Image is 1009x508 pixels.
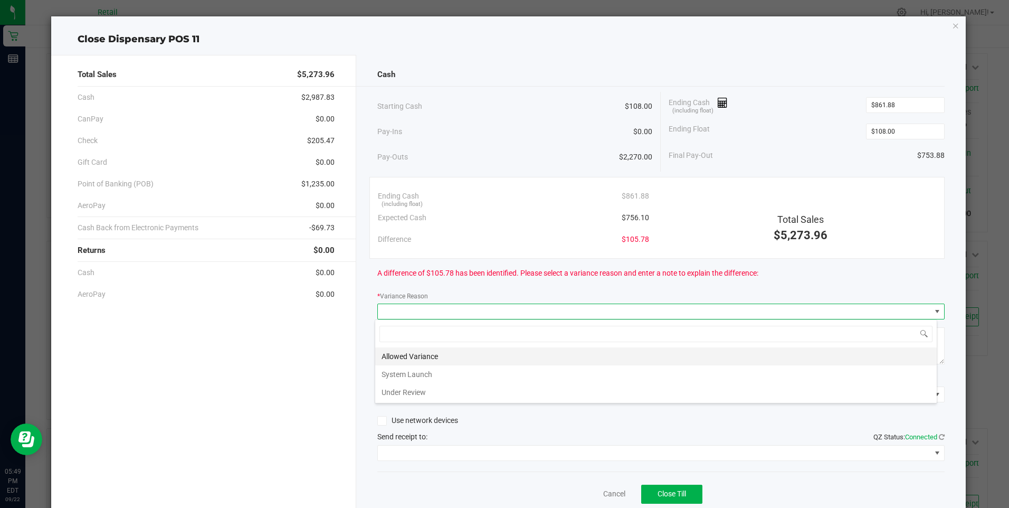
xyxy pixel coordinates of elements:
button: Close Till [641,485,702,504]
li: Under Review [375,383,937,401]
span: $0.00 [313,244,335,257]
span: AeroPay [78,289,106,300]
div: Returns [78,239,334,262]
span: Send receipt to: [377,432,427,441]
span: $861.88 [622,191,649,202]
span: AeroPay [78,200,106,211]
iframe: Resource center [11,424,42,455]
span: Final Pay-Out [669,150,713,161]
span: Gift Card [78,157,107,168]
span: Connected [905,433,937,441]
span: Cash [78,267,94,278]
span: $5,273.96 [297,69,335,81]
li: System Launch [375,365,937,383]
div: Close Dispensary POS 11 [51,32,965,46]
span: Total Sales [777,214,824,225]
span: Check [78,135,98,146]
li: Allowed Variance [375,347,937,365]
span: Close Till [658,490,686,498]
label: Variance Reason [377,291,428,301]
label: Use network devices [377,415,458,426]
span: $756.10 [622,212,649,223]
span: Pay-Outs [377,152,408,163]
span: $753.88 [917,150,945,161]
span: $0.00 [633,126,652,137]
span: $0.00 [316,114,335,125]
span: $1,235.00 [301,178,335,190]
span: $205.47 [307,135,335,146]
span: CanPay [78,114,103,125]
span: (including float) [672,107,713,116]
span: Difference [378,234,411,245]
span: Cash Back from Electronic Payments [78,222,198,233]
span: $5,273.96 [774,229,827,242]
span: Point of Banking (POB) [78,178,154,190]
span: Starting Cash [377,101,422,112]
span: $0.00 [316,267,335,278]
span: Ending Float [669,124,710,139]
span: Pay-Ins [377,126,402,137]
span: $108.00 [625,101,652,112]
span: Cash [377,69,395,81]
span: QZ Status: [873,433,945,441]
span: Total Sales [78,69,117,81]
span: (including float) [382,200,423,209]
span: -$69.73 [309,222,335,233]
span: $0.00 [316,289,335,300]
span: A difference of $105.78 has been identified. Please select a variance reason and enter a note to ... [377,268,758,279]
span: Cash [78,92,94,103]
span: Ending Cash [378,191,419,202]
span: $0.00 [316,200,335,211]
span: Expected Cash [378,212,426,223]
a: Cancel [603,488,625,500]
span: Ending Cash [669,97,728,113]
span: $0.00 [316,157,335,168]
span: $2,270.00 [619,152,652,163]
span: $2,987.83 [301,92,335,103]
span: $105.78 [622,234,649,245]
